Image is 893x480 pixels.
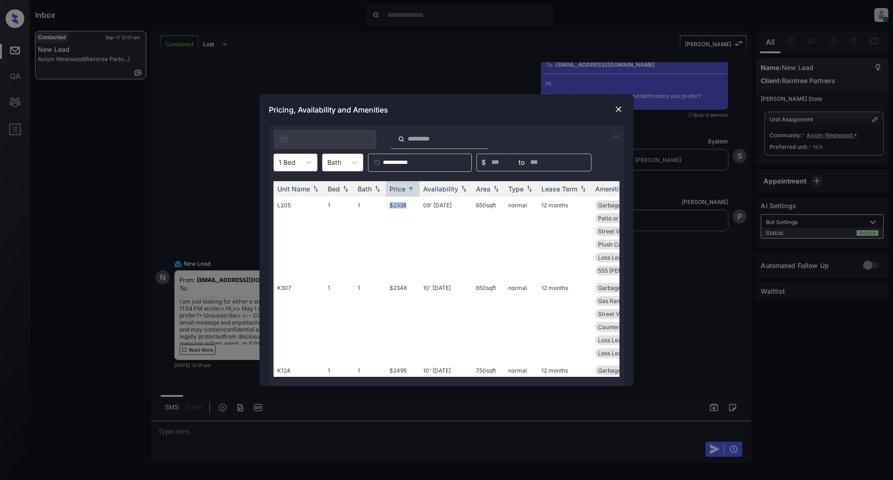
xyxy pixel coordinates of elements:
span: $ [482,157,486,168]
td: normal [504,362,538,471]
div: Pricing, Availability and Amenities [259,94,634,125]
span: Countertops - Q... [598,324,644,331]
img: sorting [406,185,416,192]
img: icon-zuma [279,134,288,144]
span: Garbage Disposa... [598,202,648,209]
div: Availability [423,185,458,193]
span: Plush Carpeting... [598,241,644,248]
td: $2348 [386,279,419,362]
img: sorting [491,185,501,192]
div: Amenities [595,185,627,193]
td: 12 months [538,362,591,471]
span: Street View [598,228,629,235]
td: 10' [DATE] [419,362,472,471]
td: normal [504,197,538,279]
td: K307 [274,279,324,362]
td: L205 [274,197,324,279]
td: 1 [324,197,354,279]
td: 1 [354,197,386,279]
img: sorting [525,185,534,192]
img: sorting [459,185,468,192]
td: 1 [354,279,386,362]
td: normal [504,279,538,362]
td: 09' [DATE] [419,197,472,279]
div: Lease Term [541,185,577,193]
img: sorting [373,185,382,192]
span: Garbage Disposa... [598,367,648,374]
img: icon-zuma [398,135,405,143]
img: sorting [341,185,350,192]
img: sorting [578,185,588,192]
div: Unit Name [277,185,310,193]
td: 10' [DATE] [419,279,472,362]
img: close [614,105,623,114]
td: 1 [354,362,386,471]
td: 1 [324,279,354,362]
img: sorting [311,185,320,192]
div: Type [508,185,524,193]
td: 750 sqft [472,362,504,471]
div: Bath [358,185,372,193]
span: Loss Leader $70 [598,350,642,357]
div: Price [389,185,405,193]
span: Patio or Balcon... [598,215,642,222]
span: Garbage Disposa... [598,284,648,291]
td: 650 sqft [472,197,504,279]
td: 1 [324,362,354,471]
div: Bed [328,185,340,193]
span: Loss Leader $80 [598,254,642,261]
span: Gas Range [598,297,627,304]
span: Loss Leader $50 [598,337,642,344]
img: icon-zuma [611,131,622,142]
span: 555 [PERSON_NAME] Bu... [598,267,667,274]
td: K124 [274,362,324,471]
span: Street View [598,311,629,318]
td: $2338 [386,197,419,279]
span: to [519,157,525,168]
td: 650 sqft [472,279,504,362]
td: 12 months [538,197,591,279]
td: $2495 [386,362,419,471]
td: 12 months [538,279,591,362]
div: Area [476,185,490,193]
